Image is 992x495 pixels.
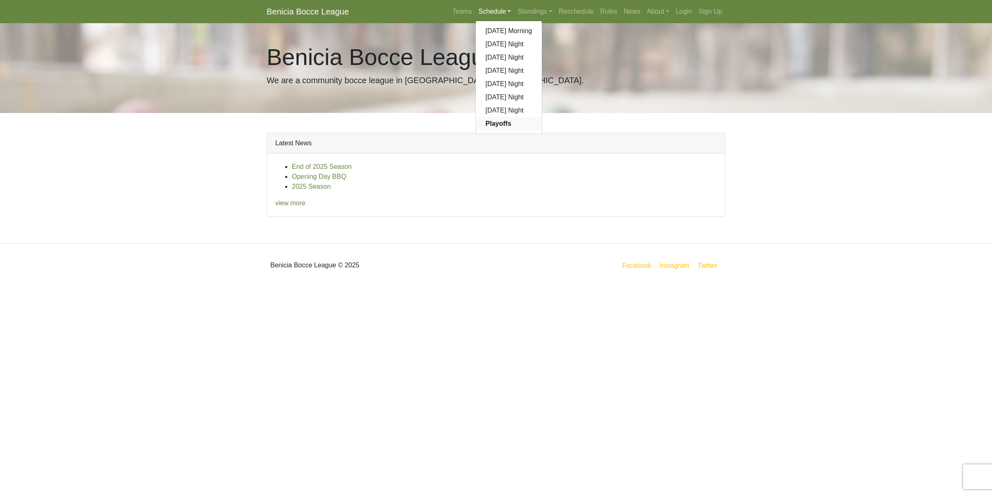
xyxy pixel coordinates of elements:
h1: Benicia Bocce League [267,43,725,71]
a: [DATE] Night [476,64,542,77]
a: News [620,3,644,20]
a: Reschedule [556,3,597,20]
div: Latest News [267,133,725,154]
a: [DATE] Night [476,51,542,64]
a: Playoffs [476,117,542,130]
a: Sign Up [695,3,725,20]
a: [DATE] Night [476,77,542,91]
a: view more [275,199,305,207]
a: Schedule [475,3,515,20]
a: Teams [449,3,475,20]
a: End of 2025 Season [292,163,352,170]
strong: Playoffs [486,120,511,127]
a: [DATE] Night [476,104,542,117]
a: 2025 Season [292,183,331,190]
a: [DATE] Night [476,91,542,104]
a: Facebook [621,260,653,271]
a: Twitter [696,260,724,271]
a: About [644,3,672,20]
a: Benicia Bocce League [267,3,349,20]
a: Instagram [658,260,691,271]
a: Opening Day BBQ [292,173,346,180]
a: [DATE] Night [476,38,542,51]
a: Standings [514,3,555,20]
div: Benicia Bocce League © 2025 [260,250,496,280]
div: Schedule [475,21,543,134]
a: Rules [597,3,620,20]
a: [DATE] Morning [476,24,542,38]
p: We are a community bocce league in [GEOGRAPHIC_DATA], [GEOGRAPHIC_DATA]. [267,74,725,87]
a: Login [672,3,695,20]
